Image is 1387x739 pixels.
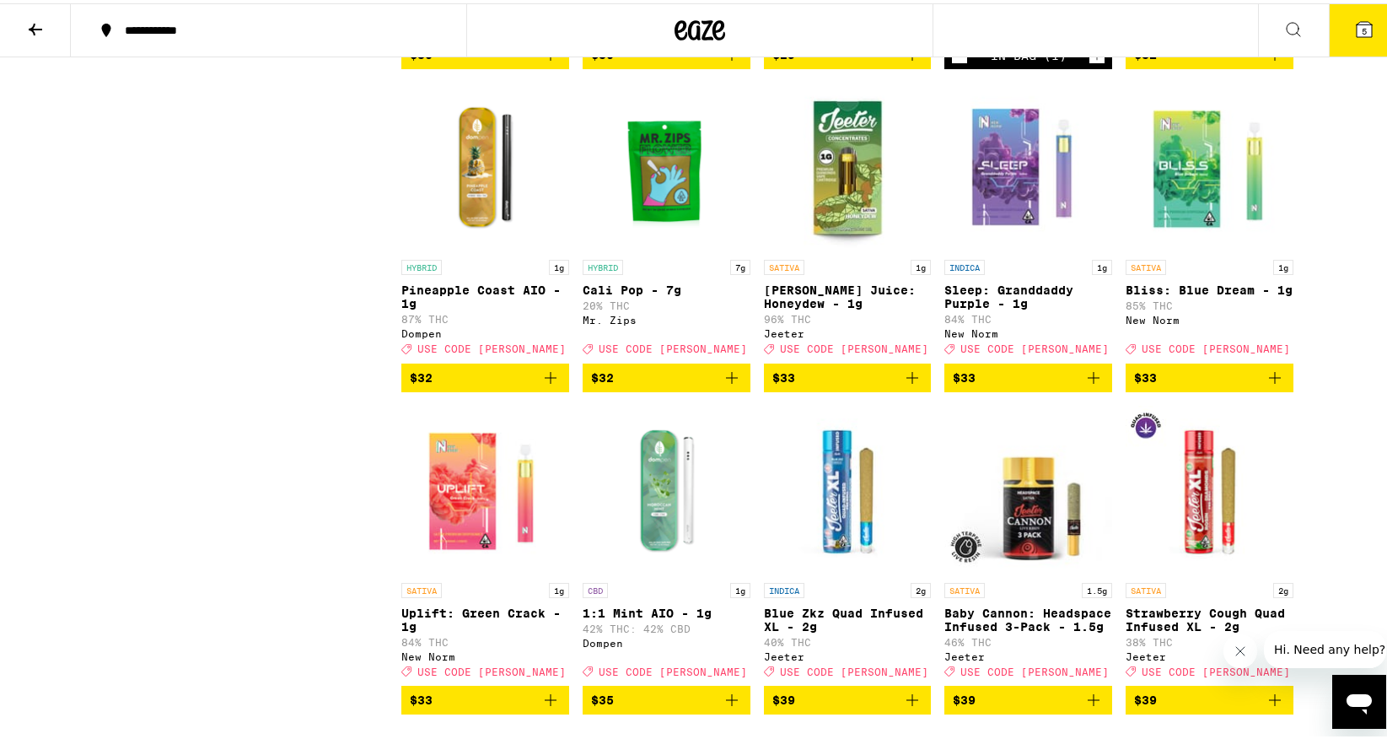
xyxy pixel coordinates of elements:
[549,580,569,595] p: 1g
[1126,603,1293,630] p: Strawberry Cough Quad Infused XL - 2g
[583,79,750,359] a: Open page for Cali Pop - 7g from Mr. Zips
[730,580,750,595] p: 1g
[951,44,968,61] button: Decrement
[1126,402,1293,682] a: Open page for Strawberry Cough Quad Infused XL - 2g from Jeeter
[583,580,608,595] p: CBD
[764,648,932,659] div: Jeeter
[599,341,747,352] span: USE CODE [PERSON_NAME]
[1126,297,1293,308] p: 85% THC
[764,402,932,682] a: Open page for Blue Zkz Quad Infused XL - 2g from Jeeter
[583,297,750,308] p: 20% THC
[583,634,750,645] div: Dompen
[764,325,932,336] div: Jeeter
[944,280,1112,307] p: Sleep: Granddaddy Purple - 1g
[1126,79,1293,248] img: New Norm - Bliss: Blue Dream - 1g
[944,79,1112,248] img: New Norm - Sleep: Granddaddy Purple - 1g
[911,580,931,595] p: 2g
[583,620,750,631] p: 42% THC: 42% CBD
[944,580,985,595] p: SATIVA
[401,580,442,595] p: SATIVA
[1126,682,1293,711] button: Add to bag
[1264,628,1386,665] iframe: Message from company
[1126,648,1293,659] div: Jeeter
[944,402,1112,682] a: Open page for Baby Cannon: Headspace Infused 3-Pack - 1.5g from Jeeter
[772,368,795,381] span: $33
[591,690,614,704] span: $35
[960,663,1109,674] span: USE CODE [PERSON_NAME]
[944,325,1112,336] div: New Norm
[1126,79,1293,359] a: Open page for Bliss: Blue Dream - 1g from New Norm
[1273,256,1293,272] p: 1g
[1126,360,1293,389] button: Add to bag
[764,310,932,321] p: 96% THC
[401,310,569,321] p: 87% THC
[583,79,750,248] img: Mr. Zips - Cali Pop - 7g
[401,79,569,248] img: Dompen - Pineapple Coast AIO - 1g
[953,368,976,381] span: $33
[599,663,747,674] span: USE CODE [PERSON_NAME]
[911,256,931,272] p: 1g
[591,368,614,381] span: $32
[944,79,1112,359] a: Open page for Sleep: Granddaddy Purple - 1g from New Norm
[1126,634,1293,645] p: 38% THC
[1092,256,1112,272] p: 1g
[1332,672,1386,726] iframe: Button to launch messaging window
[410,368,433,381] span: $32
[401,634,569,645] p: 84% THC
[583,256,623,272] p: HYBRID
[401,402,569,682] a: Open page for Uplift: Green Crack - 1g from New Norm
[772,690,795,704] span: $39
[583,402,750,571] img: Dompen - 1:1 Mint AIO - 1g
[1273,580,1293,595] p: 2g
[1134,690,1157,704] span: $39
[764,634,932,645] p: 40% THC
[1142,663,1290,674] span: USE CODE [PERSON_NAME]
[410,690,433,704] span: $33
[780,663,928,674] span: USE CODE [PERSON_NAME]
[764,360,932,389] button: Add to bag
[764,79,932,359] a: Open page for Jeeter Juice: Honeydew - 1g from Jeeter
[401,648,569,659] div: New Norm
[1126,311,1293,322] div: New Norm
[764,603,932,630] p: Blue Zkz Quad Infused XL - 2g
[1362,23,1367,33] span: 5
[1142,341,1290,352] span: USE CODE [PERSON_NAME]
[944,360,1112,389] button: Add to bag
[1126,402,1293,571] img: Jeeter - Strawberry Cough Quad Infused XL - 2g
[730,256,750,272] p: 7g
[583,311,750,322] div: Mr. Zips
[764,79,932,248] img: Jeeter - Jeeter Juice: Honeydew - 1g
[1134,368,1157,381] span: $33
[417,663,566,674] span: USE CODE [PERSON_NAME]
[960,341,1109,352] span: USE CODE [PERSON_NAME]
[401,360,569,389] button: Add to bag
[583,360,750,389] button: Add to bag
[764,682,932,711] button: Add to bag
[1126,256,1166,272] p: SATIVA
[944,310,1112,321] p: 84% THC
[1126,280,1293,294] p: Bliss: Blue Dream - 1g
[764,580,804,595] p: INDICA
[944,256,985,272] p: INDICA
[401,79,569,359] a: Open page for Pineapple Coast AIO - 1g from Dompen
[401,682,569,711] button: Add to bag
[780,341,928,352] span: USE CODE [PERSON_NAME]
[944,634,1112,645] p: 46% THC
[764,256,804,272] p: SATIVA
[944,682,1112,711] button: Add to bag
[401,280,569,307] p: Pineapple Coast AIO - 1g
[417,341,566,352] span: USE CODE [PERSON_NAME]
[401,256,442,272] p: HYBRID
[549,256,569,272] p: 1g
[583,603,750,617] p: 1:1 Mint AIO - 1g
[1126,580,1166,595] p: SATIVA
[944,402,1112,571] img: Jeeter - Baby Cannon: Headspace Infused 3-Pack - 1.5g
[401,603,569,630] p: Uplift: Green Crack - 1g
[583,402,750,682] a: Open page for 1:1 Mint AIO - 1g from Dompen
[953,690,976,704] span: $39
[401,402,569,571] img: New Norm - Uplift: Green Crack - 1g
[764,402,932,571] img: Jeeter - Blue Zkz Quad Infused XL - 2g
[764,280,932,307] p: [PERSON_NAME] Juice: Honeydew - 1g
[1089,44,1105,61] button: Increment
